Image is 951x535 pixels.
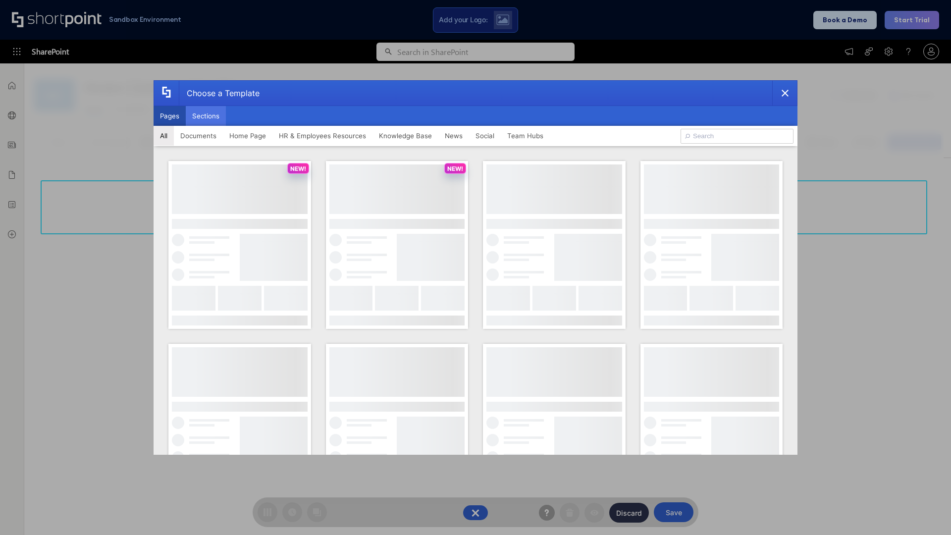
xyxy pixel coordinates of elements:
p: NEW! [290,165,306,172]
button: Sections [186,106,226,126]
button: HR & Employees Resources [272,126,372,146]
button: Team Hubs [501,126,550,146]
input: Search [681,129,793,144]
button: Knowledge Base [372,126,438,146]
iframe: Chat Widget [901,487,951,535]
div: template selector [154,80,797,455]
button: Social [469,126,501,146]
button: Home Page [223,126,272,146]
button: Documents [174,126,223,146]
button: News [438,126,469,146]
button: Pages [154,106,186,126]
div: Choose a Template [179,81,260,106]
p: NEW! [447,165,463,172]
button: All [154,126,174,146]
